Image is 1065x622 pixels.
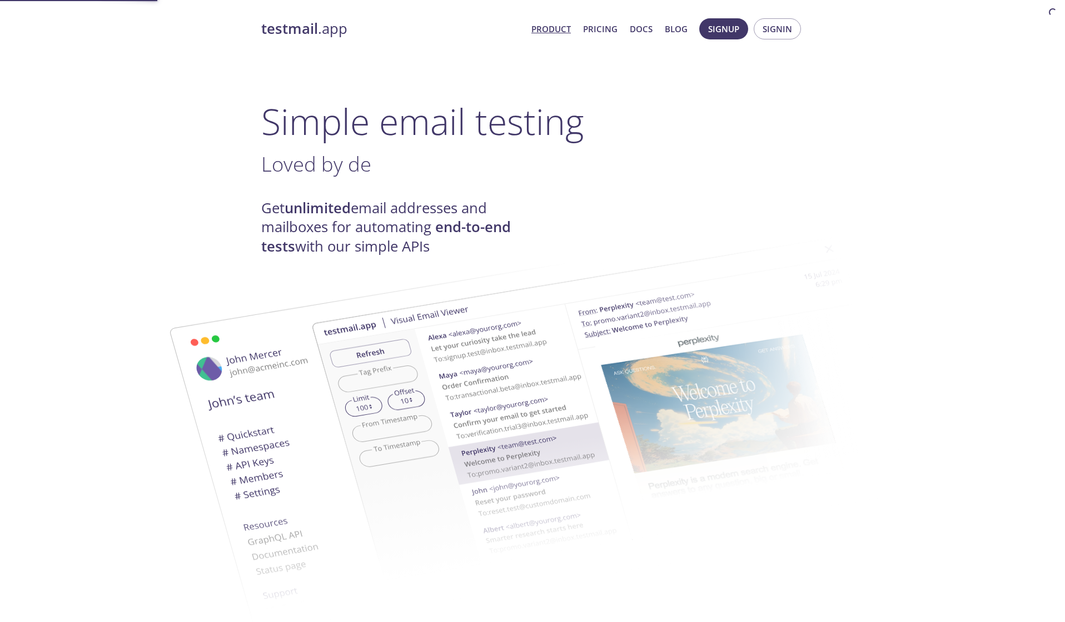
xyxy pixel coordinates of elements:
[261,217,511,255] strong: end-to-end tests
[261,100,804,143] h1: Simple email testing
[261,19,522,38] a: testmail.app
[261,19,318,38] strong: testmail
[531,22,571,36] a: Product
[261,150,371,178] span: Loved by de
[754,18,801,39] button: Signin
[665,22,688,36] a: Blog
[583,22,618,36] a: Pricing
[285,198,351,218] strong: unlimited
[311,221,912,597] img: testmail-email-viewer
[708,22,739,36] span: Signup
[763,22,792,36] span: Signin
[699,18,748,39] button: Signup
[630,22,653,36] a: Docs
[261,199,532,256] h4: Get email addresses and mailboxes for automating with our simple APIs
